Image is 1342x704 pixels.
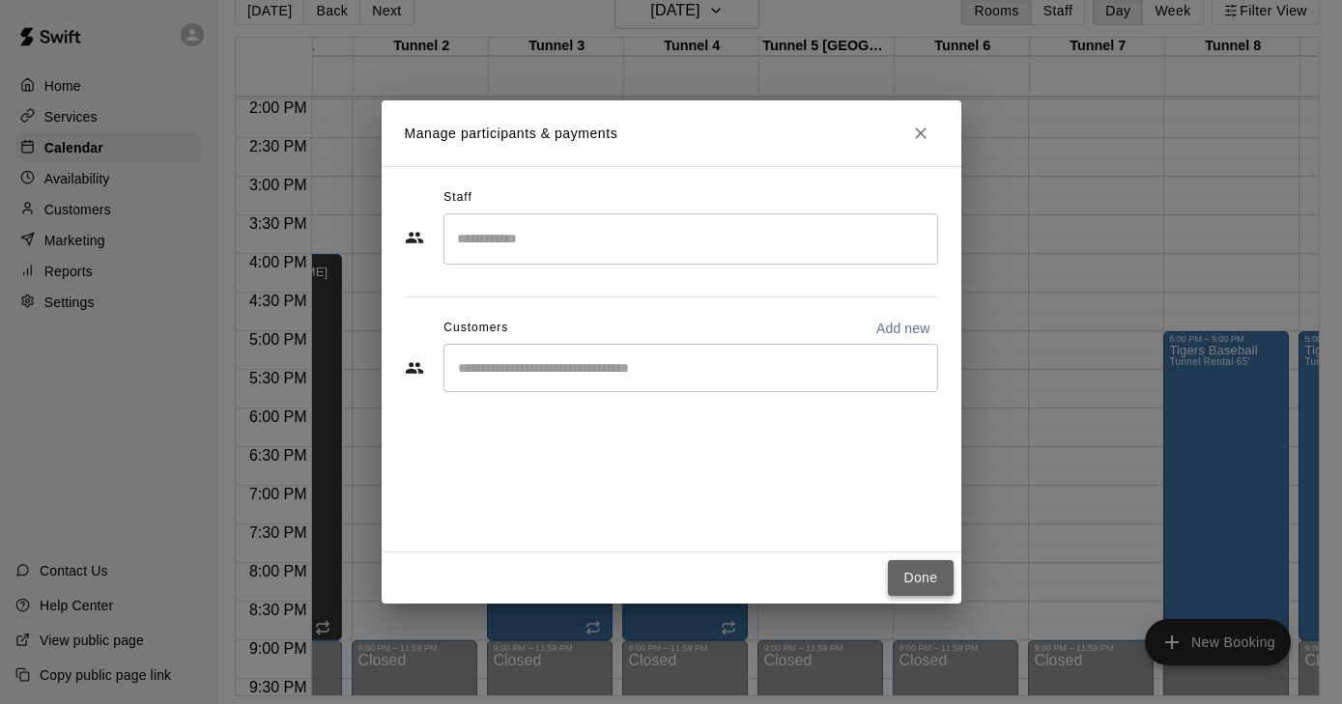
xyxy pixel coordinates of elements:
svg: Customers [405,358,424,378]
span: Customers [443,313,508,344]
button: Done [888,560,953,596]
button: Close [903,116,938,151]
span: Staff [443,183,471,213]
p: Add new [876,319,930,338]
p: Manage participants & payments [405,124,618,144]
div: Search staff [443,213,938,265]
div: Start typing to search customers... [443,344,938,392]
svg: Staff [405,228,424,247]
button: Add new [869,313,938,344]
